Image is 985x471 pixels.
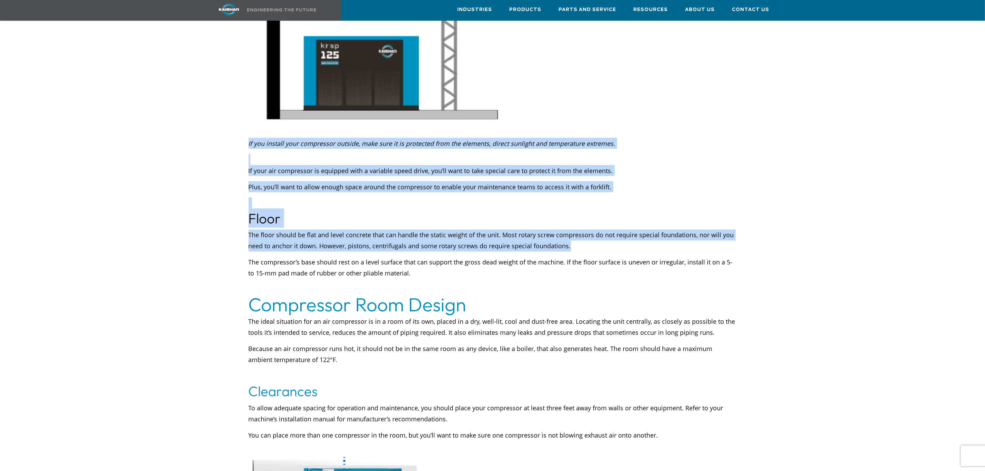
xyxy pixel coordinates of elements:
h2: Compressor Room Design [249,295,737,314]
span: Industries [458,6,492,14]
a: Parts and Service [559,0,616,19]
img: Engineering the future [247,8,316,11]
p: The floor should be flat and level concrete that can handle the static weight of the unit. Most r... [249,230,737,252]
p: The compressor’s base should rest on a level surface that can support the gross dead weight of th... [249,257,737,279]
span: About Us [685,6,715,14]
span: Resources [634,6,668,14]
img: kaishan logo [203,3,255,16]
span: If your air compressor is equipped with a variable speed drive, you’ll want to take special care ... [249,167,613,175]
a: Contact Us [732,0,770,19]
a: About Us [685,0,715,19]
span: If you install your compressor outside, make sure it is protected from the elements, direct sunli... [249,139,615,148]
span: Products [510,6,542,14]
h3: Clearances [249,382,737,401]
a: Resources [634,0,668,19]
span: Plus, you’ll want to allow enough space around the compressor to enable your maintenance teams to... [249,183,612,191]
p: You can place more than one compressor in the room, but you’ll want to make sure one compressor i... [249,430,737,441]
span: Parts and Service [559,6,616,14]
span: Contact Us [732,6,770,14]
p: To allow adequate spacing for operation and maintenance, you should place your compressor at leas... [249,403,737,425]
a: Products [510,0,542,19]
a: Industries [458,0,492,19]
h3: Floor [249,209,737,228]
p: The ideal situation for an air compressor is in a room of its own, placed in a dry, well-lit, coo... [249,316,737,338]
p: Because an air compressor runs hot, it should not be in the same room as any device, like a boile... [249,343,737,365]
